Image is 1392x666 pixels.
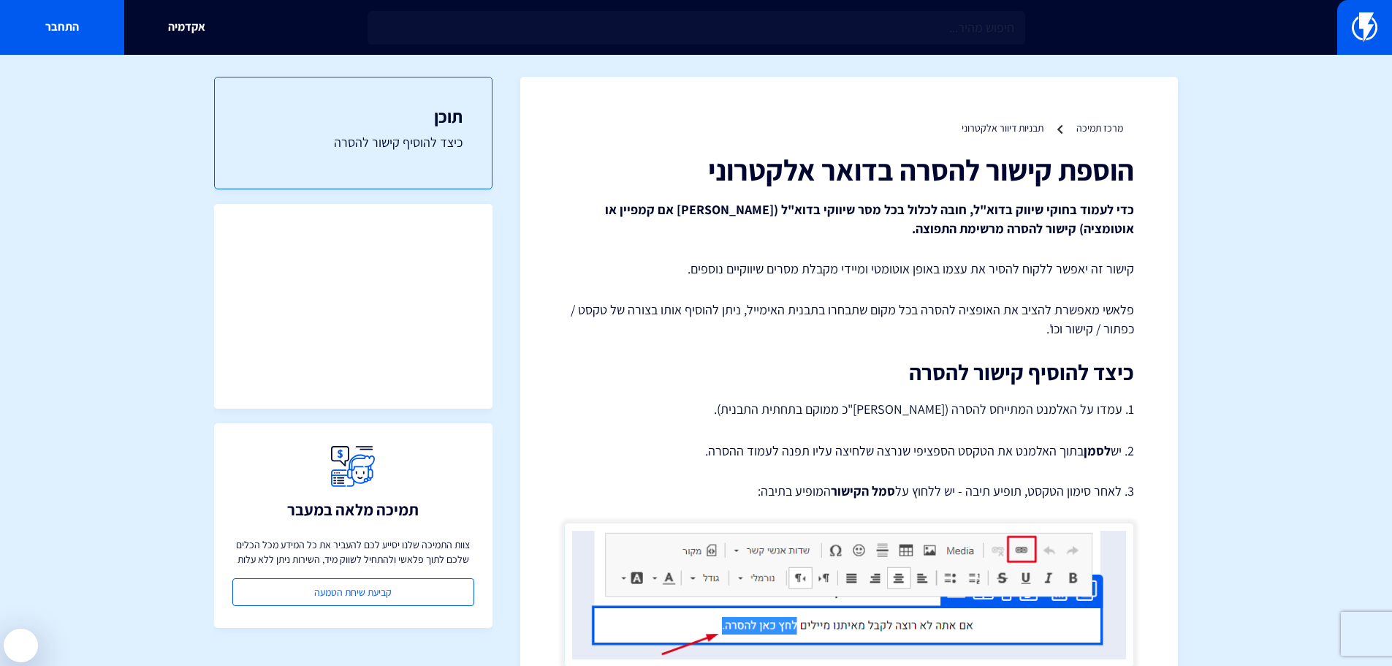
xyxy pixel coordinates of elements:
[605,201,1134,237] strong: כדי לעמוד בחוקי שיווק בדוא"ל, חובה לכלול בכל מסר שיווקי בדוא"ל ([PERSON_NAME] אם קמפיין או אוטומצ...
[1084,442,1111,459] strong: לסמן
[564,482,1134,501] p: 3. לאחר סימון הטקסט, תופיע תיבה - יש ללחוץ על המופיע בתיבה:
[368,11,1025,45] input: חיפוש מהיר...
[244,107,463,126] h3: תוכן
[1076,121,1123,135] a: מרכז תמיכה
[232,537,474,567] p: צוות התמיכה שלנו יסייע לכם להעביר את כל המידע מכל הכלים שלכם לתוך פלאשי ולהתחיל לשווק מיד, השירות...
[564,260,1134,279] p: קישור זה יאפשר ללקוח להסיר את עצמו באופן אוטומטי ומיידי מקבלת מסרים שיווקיים נוספים.
[564,442,1134,461] p: 2. יש בתוך האלמנט את הטקסט הספציפי שנרצה שלחיצה עליו תפנה לעמוד ההסרה.
[564,154,1134,186] h1: הוספת קישור להסרה בדואר אלקטרוני
[564,399,1134,420] p: 1. עמדו על האלמנט המתייחס להסרה ([PERSON_NAME]"כ ממוקם בתחתית התבנית).
[244,133,463,152] a: כיצד להוסיף קישור להסרה
[831,483,895,499] strong: סמל הקישור
[962,121,1043,135] a: תבניות דיוור אלקטרוני
[564,300,1134,338] p: פלאשי מאפשרת להציב את האופציה להסרה בכל מקום שתבחרו בתבנית האימייל, ניתן להוסיף אותו בצורה של טקס...
[564,360,1134,385] h2: כיצד להוסיף קישור להסרה
[287,501,419,518] h3: תמיכה מלאה במעבר
[232,578,474,606] a: קביעת שיחת הטמעה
